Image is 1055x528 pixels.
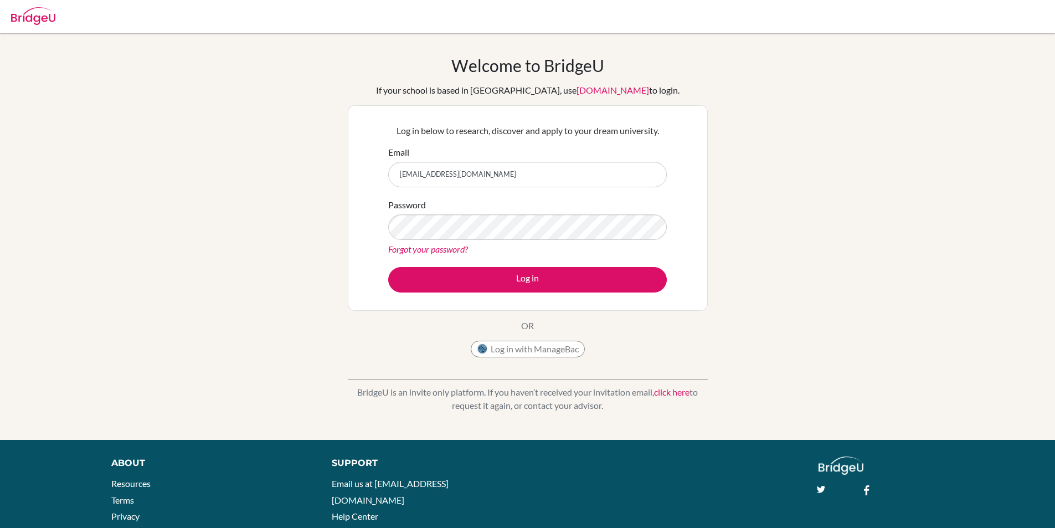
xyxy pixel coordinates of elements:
[111,511,140,521] a: Privacy
[521,319,534,332] p: OR
[111,495,134,505] a: Terms
[654,387,689,397] a: click here
[348,386,708,412] p: BridgeU is an invite only platform. If you haven’t received your invitation email, to request it ...
[577,85,649,95] a: [DOMAIN_NAME]
[388,267,667,293] button: Log in
[388,146,409,159] label: Email
[451,55,604,75] h1: Welcome to BridgeU
[11,7,55,25] img: Bridge-U
[376,84,680,97] div: If your school is based in [GEOGRAPHIC_DATA], use to login.
[111,457,307,470] div: About
[332,511,378,521] a: Help Center
[819,457,863,475] img: logo_white@2x-f4f0deed5e89b7ecb1c2cc34c3e3d731f90f0f143d5ea2071677605dd97b5244.png
[388,244,468,254] a: Forgot your password?
[388,124,667,137] p: Log in below to research, discover and apply to your dream university.
[332,457,514,470] div: Support
[332,478,449,505] a: Email us at [EMAIL_ADDRESS][DOMAIN_NAME]
[388,198,426,212] label: Password
[111,478,151,489] a: Resources
[471,341,585,357] button: Log in with ManageBac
